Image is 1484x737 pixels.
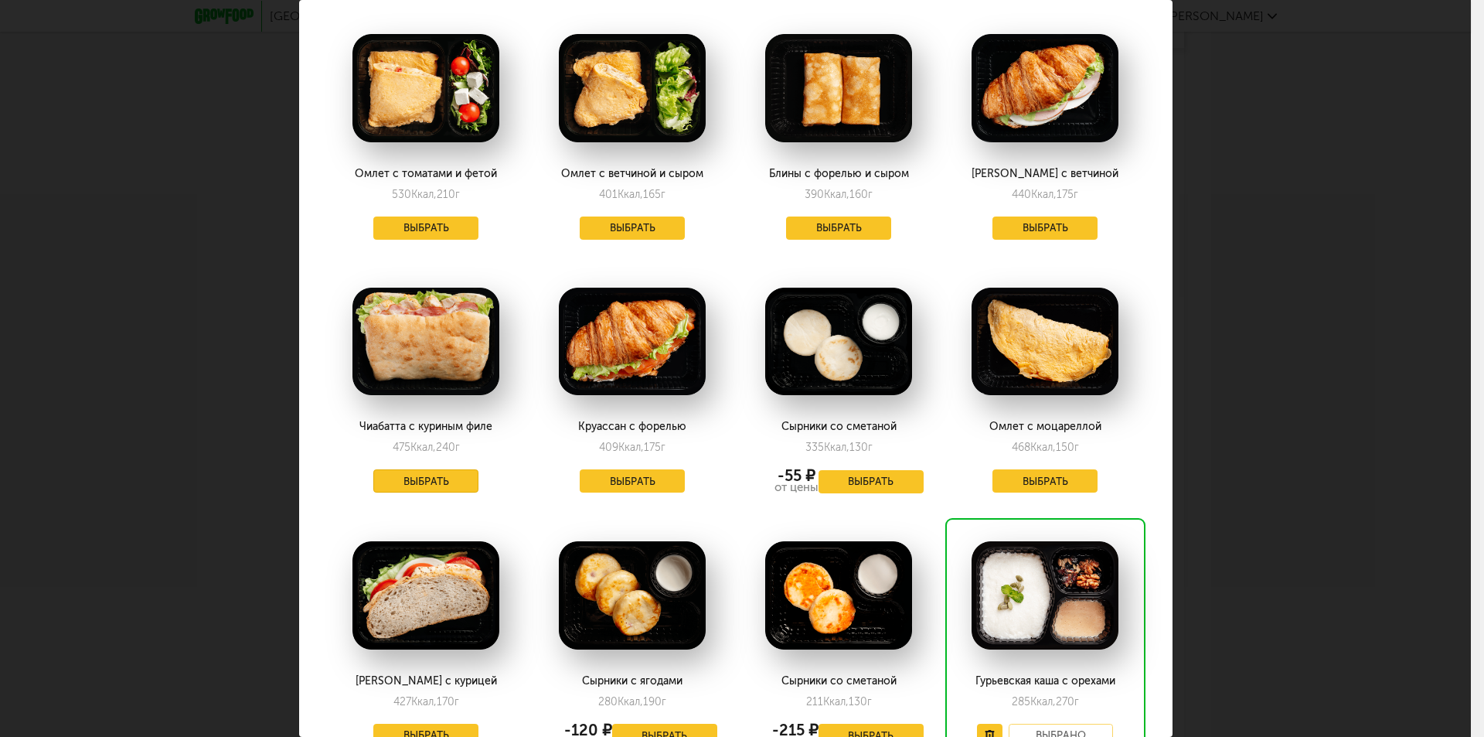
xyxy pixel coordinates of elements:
button: Выбрать [373,217,478,240]
div: -215 ₽ [772,724,819,736]
div: Гурьевская каша с орехами [960,675,1129,688]
div: 390 160 [805,188,873,201]
div: 285 270 [1012,695,1079,708]
div: Сырники с ягодами [547,675,716,688]
div: 440 175 [1012,188,1078,201]
div: [PERSON_NAME] с курицей [341,675,510,688]
img: big_YlZAoIP0WmeQoQ1x.png [972,288,1118,396]
div: Блины с форелью и сыром [754,168,923,180]
span: г [868,188,873,201]
div: Омлет с моцареллой [960,421,1129,433]
span: Ккал, [410,441,436,454]
span: Ккал, [618,695,643,708]
button: Выбрать [580,469,685,493]
div: Омлет с томатами и фетой [341,168,510,180]
span: г [1074,441,1079,454]
button: Выбрать [580,217,685,240]
img: big_7VSEFsRWfslHYEWp.png [559,288,706,396]
div: Омлет с ветчиной и сыром [547,168,716,180]
img: big_WoWJ9MgczfFuAltk.png [972,34,1118,142]
button: Выбрать [373,469,478,493]
img: big_fFqb95ucnSQWj5F6.png [352,34,499,142]
span: Ккал, [1030,695,1056,708]
button: Выбрать [786,217,891,240]
span: г [455,188,460,201]
span: г [867,695,872,708]
span: Ккал, [411,695,437,708]
img: big_PoAA7EQpB4vhhOaN.png [765,288,912,396]
div: 211 130 [806,695,872,708]
img: big_tjK7y1X4dDpU5p2h.png [559,34,706,142]
span: Ккал, [823,695,849,708]
div: 280 190 [598,695,666,708]
div: Сырники со сметаной [754,421,923,433]
span: г [661,188,665,201]
span: Ккал, [824,188,849,201]
span: г [868,441,873,454]
span: г [454,695,459,708]
span: г [662,695,666,708]
img: big_Oj7558GKmMMoQVCH.png [559,541,706,650]
div: Сырники со сметаной [754,675,923,688]
span: Ккал, [618,188,643,201]
span: г [661,441,665,454]
span: Ккал, [411,188,437,201]
div: Чиабатта с куриным филе [341,421,510,433]
span: г [1074,695,1079,708]
div: 335 130 [805,441,873,454]
div: -55 ₽ [774,469,819,482]
span: г [1074,188,1078,201]
img: big_4ElMtXLQ7AAiknNt.png [352,541,499,650]
img: big_8CrUXvGrGHgQr12N.png [765,541,912,650]
span: Ккал, [1030,441,1056,454]
div: Круассан с форелью [547,421,716,433]
span: г [455,441,460,454]
div: от цены [774,482,819,493]
button: Выбрать [992,469,1098,493]
div: [PERSON_NAME] с ветчиной [960,168,1129,180]
img: big_3Mnejz8ECeUGUWJS.png [765,34,912,142]
div: -120 ₽ [564,724,612,736]
div: 475 240 [393,441,460,454]
div: 401 165 [599,188,665,201]
button: Выбрать [819,470,924,493]
span: Ккал, [618,441,644,454]
img: big_grKKndI1LxNIXiE5.png [972,541,1118,650]
div: 409 175 [599,441,665,454]
div: 427 170 [393,695,459,708]
span: Ккал, [824,441,849,454]
div: 468 150 [1012,441,1079,454]
img: big_K25WGlsAEynfCSuV.png [352,288,499,396]
button: Выбрать [992,217,1098,240]
div: 530 210 [392,188,460,201]
span: Ккал, [1031,188,1057,201]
